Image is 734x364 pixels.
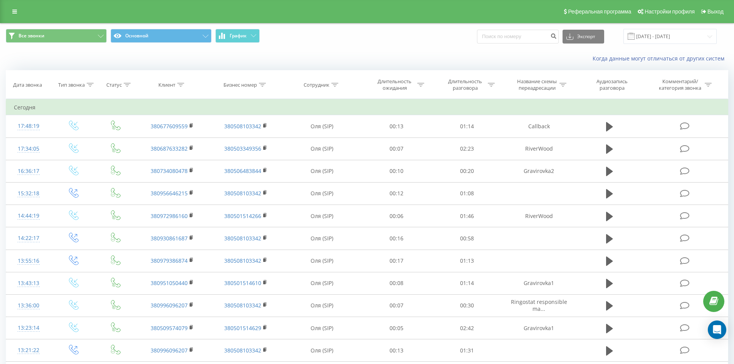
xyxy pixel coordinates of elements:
td: 00:16 [361,227,432,250]
td: 01:14 [432,272,502,294]
a: 380506483844 [224,167,261,174]
td: Callback [502,115,575,138]
a: 380508103342 [224,302,261,309]
td: 00:07 [361,294,432,317]
div: 17:48:19 [14,119,44,134]
a: 380508103342 [224,257,261,264]
span: Все звонки [18,33,44,39]
a: 380508103342 [224,347,261,354]
td: Сегодня [6,100,728,115]
a: 380501514266 [224,212,261,220]
span: Ringostat responsible ma... [511,298,567,312]
a: 380996096207 [151,302,188,309]
div: Бизнес номер [223,82,257,88]
div: Статус [106,82,122,88]
td: Gravirovka2 [502,160,575,182]
div: 14:44:19 [14,208,44,223]
div: 13:36:00 [14,298,44,313]
a: 380930861687 [151,235,188,242]
div: 15:32:18 [14,186,44,201]
td: 00:17 [361,250,432,272]
td: Оля (SIP) [282,272,361,294]
a: 380687633282 [151,145,188,152]
a: 380509574079 [151,324,188,332]
a: 380501514629 [224,324,261,332]
a: 380996096207 [151,347,188,354]
td: 00:05 [361,317,432,339]
a: 380677609559 [151,122,188,130]
a: 380734080478 [151,167,188,174]
td: 00:10 [361,160,432,182]
a: 380508103342 [224,190,261,197]
td: Оля (SIP) [282,294,361,317]
button: Все звонки [6,29,107,43]
td: Оля (SIP) [282,160,361,182]
div: 14:22:17 [14,231,44,246]
div: Аудиозапись разговора [587,78,637,91]
a: 380951050440 [151,279,188,287]
div: Тип звонка [58,82,85,88]
a: 380979386874 [151,257,188,264]
div: Клиент [158,82,175,88]
a: 380508103342 [224,235,261,242]
td: 00:13 [361,339,432,362]
a: 380972986160 [151,212,188,220]
td: Оля (SIP) [282,317,361,339]
div: Длительность разговора [445,78,486,91]
a: 380956646215 [151,190,188,197]
td: 00:58 [432,227,502,250]
div: Open Intercom Messenger [708,320,726,339]
td: 00:07 [361,138,432,160]
a: 380508103342 [224,122,261,130]
td: Оля (SIP) [282,339,361,362]
span: Настройки профиля [645,8,695,15]
span: Выход [707,8,724,15]
a: Когда данные могут отличаться от других систем [593,55,728,62]
div: Название схемы переадресации [516,78,558,91]
div: 13:43:13 [14,276,44,291]
td: Оля (SIP) [282,115,361,138]
td: 00:20 [432,160,502,182]
td: 00:30 [432,294,502,317]
a: 380501514610 [224,279,261,287]
div: Комментарий/категория звонка [658,78,703,91]
td: 01:13 [432,250,502,272]
div: 13:21:22 [14,343,44,358]
span: Реферальная программа [568,8,631,15]
td: 01:46 [432,205,502,227]
div: 13:23:14 [14,320,44,335]
td: 00:08 [361,272,432,294]
a: 380503349356 [224,145,261,152]
button: Основной [111,29,212,43]
input: Поиск по номеру [477,30,559,44]
td: 00:12 [361,182,432,205]
td: Оля (SIP) [282,250,361,272]
div: 17:34:05 [14,141,44,156]
td: RiverWood [502,205,575,227]
td: 01:14 [432,115,502,138]
td: Оля (SIP) [282,138,361,160]
td: 01:31 [432,339,502,362]
div: Дата звонка [13,82,42,88]
div: 13:55:16 [14,253,44,268]
div: Сотрудник [304,82,329,88]
td: 02:42 [432,317,502,339]
td: Оля (SIP) [282,227,361,250]
td: Оля (SIP) [282,182,361,205]
td: 01:08 [432,182,502,205]
td: Оля (SIP) [282,205,361,227]
button: График [215,29,260,43]
td: 02:23 [432,138,502,160]
span: График [230,33,247,39]
div: Длительность ожидания [374,78,415,91]
td: RiverWood [502,138,575,160]
div: 16:36:17 [14,164,44,179]
td: Gravirovka1 [502,317,575,339]
button: Экспорт [563,30,604,44]
td: 00:13 [361,115,432,138]
td: 00:06 [361,205,432,227]
td: Gravirovka1 [502,272,575,294]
